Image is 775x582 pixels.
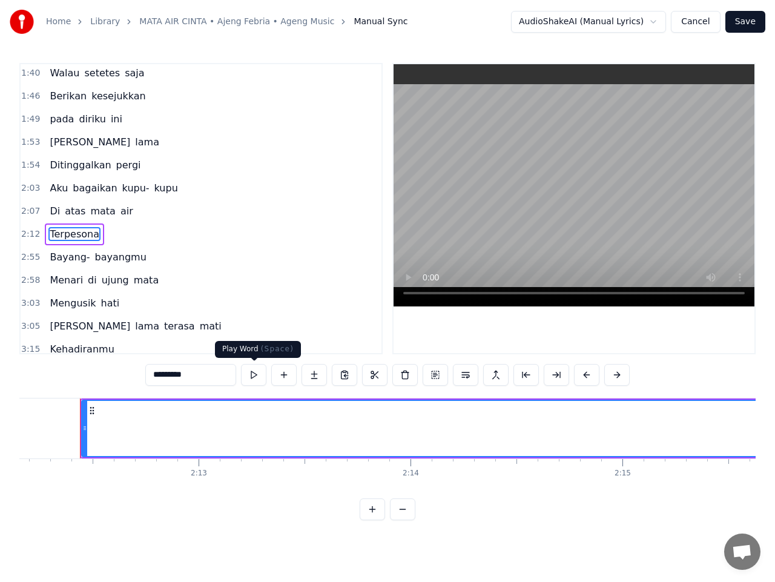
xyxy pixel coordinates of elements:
[21,136,40,148] span: 1:53
[48,296,97,310] span: Mengusik
[48,112,75,126] span: pada
[46,16,71,28] a: Home
[89,204,116,218] span: mata
[21,159,40,171] span: 1:54
[671,11,720,33] button: Cancel
[71,181,118,195] span: bagaikan
[115,158,142,172] span: pergi
[354,16,407,28] span: Manual Sync
[21,320,40,332] span: 3:05
[403,469,419,478] div: 2:14
[134,319,160,333] span: lama
[48,250,91,264] span: Bayang-
[21,228,40,240] span: 2:12
[121,181,151,195] span: kupu-
[21,251,40,263] span: 2:55
[124,66,145,80] span: saja
[90,89,147,103] span: kesejukkan
[48,342,115,356] span: Kehadiranmu
[77,112,107,126] span: diriku
[724,534,760,570] div: Open chat
[163,319,196,333] span: terasa
[110,112,124,126] span: ini
[48,227,101,241] span: Terpesona
[48,181,69,195] span: Aku
[48,319,131,333] span: [PERSON_NAME]
[10,10,34,34] img: youka
[21,90,40,102] span: 1:46
[100,296,121,310] span: hati
[134,135,160,149] span: lama
[21,67,40,79] span: 1:40
[119,204,134,218] span: air
[101,273,130,287] span: ujung
[21,274,40,286] span: 2:58
[64,204,87,218] span: atas
[215,341,301,358] div: Play Word
[21,297,40,309] span: 3:03
[48,135,131,149] span: [PERSON_NAME]
[261,345,294,353] span: ( Space )
[48,273,84,287] span: Menari
[21,182,40,194] span: 2:03
[153,181,179,195] span: kupu
[199,319,223,333] span: mati
[48,89,88,103] span: Berikan
[48,204,61,218] span: Di
[725,11,765,33] button: Save
[87,273,98,287] span: di
[46,16,407,28] nav: breadcrumb
[21,205,40,217] span: 2:07
[139,16,334,28] a: MATA AIR CINTA • Ajeng Febria • Ageng Music
[133,273,160,287] span: mata
[48,66,81,80] span: Walau
[94,250,148,264] span: bayangmu
[21,113,40,125] span: 1:49
[48,158,112,172] span: Ditinggalkan
[90,16,120,28] a: Library
[83,66,121,80] span: setetes
[21,343,40,355] span: 3:15
[191,469,207,478] div: 2:13
[615,469,631,478] div: 2:15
